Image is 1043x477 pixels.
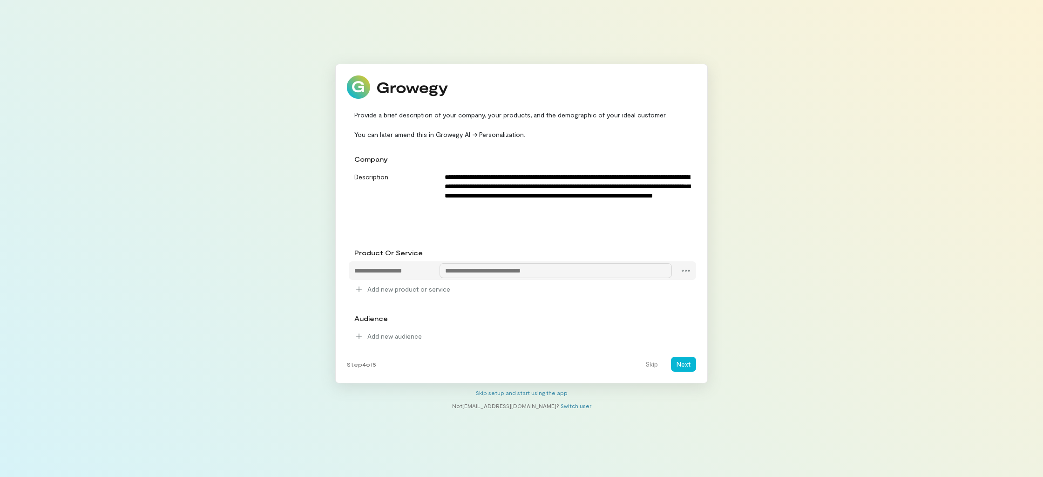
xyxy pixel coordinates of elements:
[347,361,376,368] span: Step 4 of 5
[561,402,591,409] a: Switch user
[354,249,423,257] span: product or service
[671,357,696,372] button: Next
[367,332,422,341] span: Add new audience
[347,75,448,99] img: Growegy logo
[354,314,388,322] span: audience
[452,402,559,409] span: Not [EMAIL_ADDRESS][DOMAIN_NAME] ?
[476,389,568,396] a: Skip setup and start using the app
[349,170,435,182] div: Description
[354,155,388,163] span: company
[367,285,450,294] span: Add new product or service
[347,110,696,139] div: Provide a brief description of your company, your products, and the demographic of your ideal cus...
[640,357,664,372] button: Skip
